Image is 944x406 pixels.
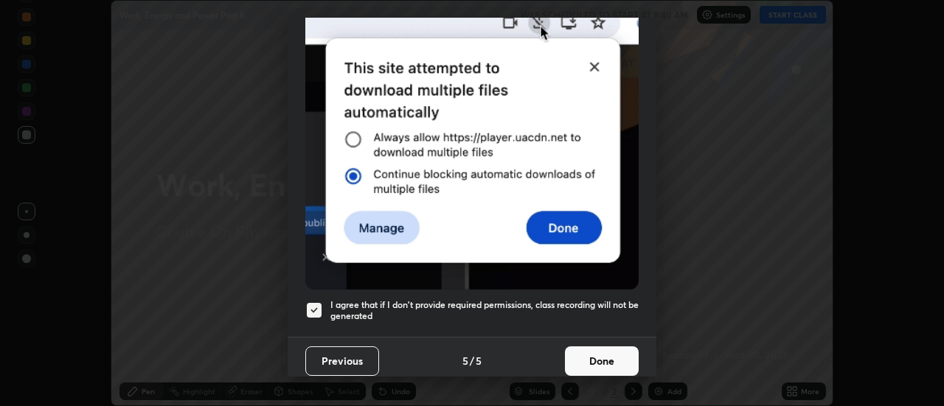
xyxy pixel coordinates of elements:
h4: 5 [462,353,468,368]
h4: 5 [476,353,482,368]
h4: / [470,353,474,368]
h5: I agree that if I don't provide required permissions, class recording will not be generated [330,299,639,322]
button: Done [565,346,639,376]
button: Previous [305,346,379,376]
